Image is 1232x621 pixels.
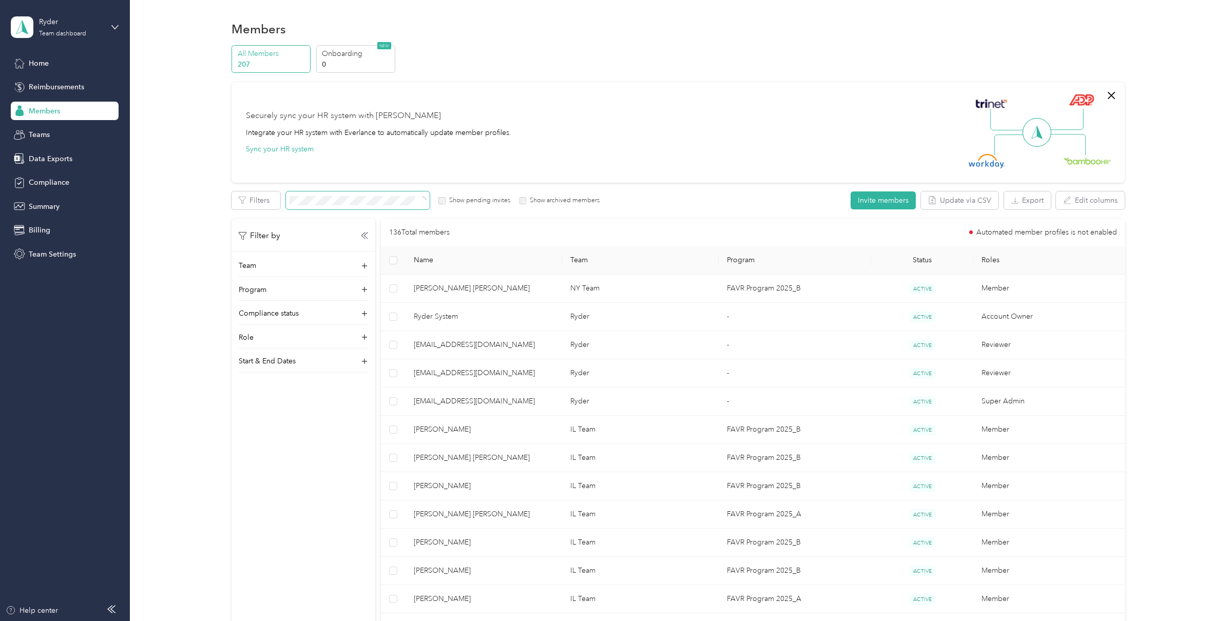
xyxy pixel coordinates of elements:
span: Automated member profiles is not enabled [976,229,1117,236]
td: - [719,303,871,331]
span: Reimbursements [29,82,84,92]
button: Help center [6,605,58,616]
button: Filters [232,191,280,209]
img: Trinet [973,96,1009,111]
span: Name [414,256,554,264]
span: Members [29,106,60,117]
td: Robert W. Fecher [406,557,562,585]
div: Ryder [39,16,103,27]
td: Ryder [562,331,719,359]
span: ACTIVE [910,537,935,548]
iframe: Everlance-gr Chat Button Frame [1175,564,1232,621]
span: [PERSON_NAME] [414,565,554,576]
span: ACTIVE [910,340,935,351]
span: [PERSON_NAME] [414,537,554,548]
td: Kathryn R. Zydell [406,585,562,613]
td: Kenyon E. JR. Donhauser [406,275,562,303]
td: IL Team [562,444,719,472]
td: Member [973,472,1130,500]
img: Line Left Up [990,109,1026,131]
span: ACTIVE [910,424,935,435]
td: IL Team [562,585,719,613]
td: favr1+ryder@everlance.com [406,359,562,387]
td: FAVR Program 2025_B [719,416,871,444]
td: FAVR Program 2025_B [719,444,871,472]
td: FAVR Program 2025_B [719,529,871,557]
td: FAVR Program 2025_A [719,500,871,529]
span: Data Exports [29,153,72,164]
td: Jessica W. Yuen [406,416,562,444]
button: Invite members [851,191,916,209]
span: [PERSON_NAME] [PERSON_NAME] [414,452,554,463]
td: Ryder [562,359,719,387]
p: All Members [238,48,307,59]
span: ACTIVE [910,283,935,294]
span: [EMAIL_ADDRESS][DOMAIN_NAME] [414,396,554,407]
td: FAVR Program 2025_A [719,585,871,613]
span: [PERSON_NAME] [414,593,554,605]
span: Ryder System [414,311,554,322]
td: Ryder [562,387,719,416]
td: IL Team [562,416,719,444]
td: Member [973,529,1130,557]
td: Super Admin [973,387,1130,416]
button: Sync your HR system [246,144,314,154]
span: ACTIVE [910,453,935,463]
td: oismail@ryder.com [406,387,562,416]
p: Compliance status [239,308,299,319]
td: favr2+ryder@everlance.com [406,331,562,359]
td: Member [973,557,1130,585]
span: ACTIVE [910,396,935,407]
td: - [719,387,871,416]
button: Update via CSV [921,191,998,209]
p: Onboarding [322,48,392,59]
td: - [719,331,871,359]
th: Team [562,246,719,275]
td: Ryder [562,303,719,331]
td: Member [973,585,1130,613]
p: 207 [238,59,307,70]
p: Start & End Dates [239,356,296,366]
span: ACTIVE [910,481,935,492]
p: Team [239,260,256,271]
img: Workday [969,154,1005,168]
td: Account Owner [973,303,1130,331]
span: ACTIVE [910,312,935,322]
span: ACTIVE [910,368,935,379]
span: Billing [29,225,50,236]
td: FAVR Program 2025_B [719,472,871,500]
span: ACTIVE [910,594,935,605]
td: - [719,359,871,387]
td: Member [973,444,1130,472]
th: Roles [973,246,1130,275]
td: Patricia L. Atchison Kramp [406,444,562,472]
div: Team dashboard [39,31,86,37]
p: Role [239,332,254,343]
th: Name [406,246,562,275]
img: ADP [1069,94,1094,106]
td: IL Team [562,500,719,529]
img: Line Right Up [1048,109,1084,130]
button: Export [1004,191,1051,209]
span: Teams [29,129,50,140]
span: [EMAIL_ADDRESS][DOMAIN_NAME] [414,367,554,379]
label: Show pending invites [446,196,510,205]
span: Summary [29,201,60,212]
img: Line Right Down [1050,134,1086,156]
span: NEW [377,42,391,49]
td: FAVR Program 2025_B [719,275,871,303]
div: Securely sync your HR system with [PERSON_NAME] [246,110,441,122]
td: Reviewer [973,359,1130,387]
td: Member [973,500,1130,529]
label: Show archived members [526,196,600,205]
td: Ryder System [406,303,562,331]
span: [EMAIL_ADDRESS][DOMAIN_NAME] [414,339,554,351]
p: 0 [322,59,392,70]
th: Program [719,246,871,275]
td: IL Team [562,557,719,585]
img: Line Left Down [994,134,1030,155]
span: [PERSON_NAME] [PERSON_NAME] [414,509,554,520]
h1: Members [232,24,286,34]
button: Edit columns [1056,191,1125,209]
